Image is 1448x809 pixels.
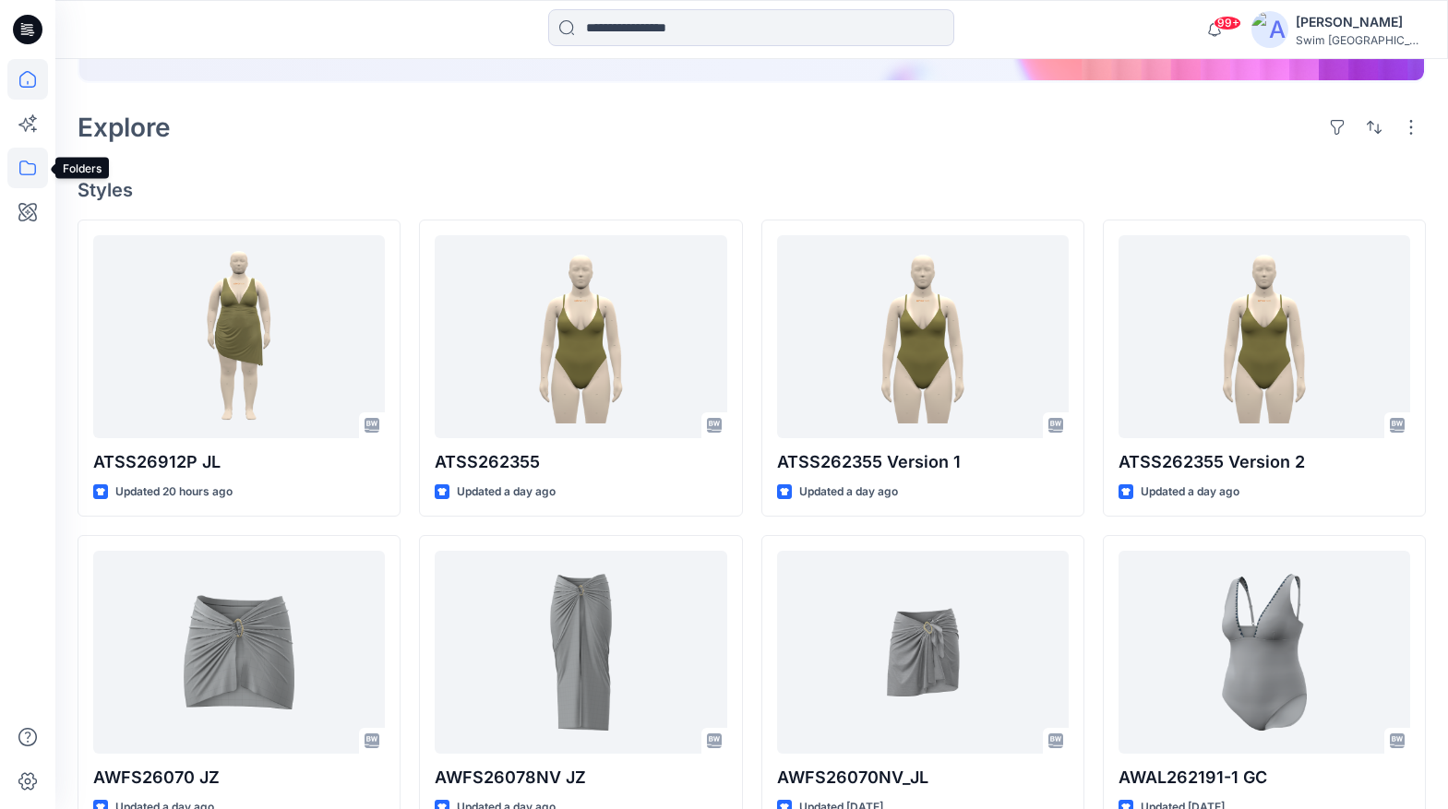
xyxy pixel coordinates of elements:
a: AWAL262191-1 GC [1119,551,1410,754]
p: Updated a day ago [799,482,898,502]
p: ATSS262355 Version 2 [1119,449,1410,475]
p: Updated 20 hours ago [115,482,233,502]
p: AWAL262191-1 GC [1119,765,1410,791]
div: [PERSON_NAME] [1296,11,1425,33]
a: ATSS26912P JL [93,235,385,438]
p: ATSS262355 Version 1 [777,449,1069,475]
p: AWFS26078NV JZ [435,765,726,791]
h2: Explore [78,113,171,142]
p: ATSS26912P JL [93,449,385,475]
span: 99+ [1214,16,1241,30]
a: ATSS262355 Version 2 [1119,235,1410,438]
h4: Styles [78,179,1426,201]
a: ATSS262355 [435,235,726,438]
a: AWFS26078NV JZ [435,551,726,754]
a: ATSS262355 Version 1 [777,235,1069,438]
a: AWFS26070 JZ [93,551,385,754]
p: Updated a day ago [1141,482,1239,502]
p: AWFS26070 JZ [93,765,385,791]
div: Swim [GEOGRAPHIC_DATA] [1296,33,1425,47]
img: avatar [1251,11,1288,48]
p: ATSS262355 [435,449,726,475]
a: AWFS26070NV_JL [777,551,1069,754]
p: AWFS26070NV_JL [777,765,1069,791]
p: Updated a day ago [457,482,556,502]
